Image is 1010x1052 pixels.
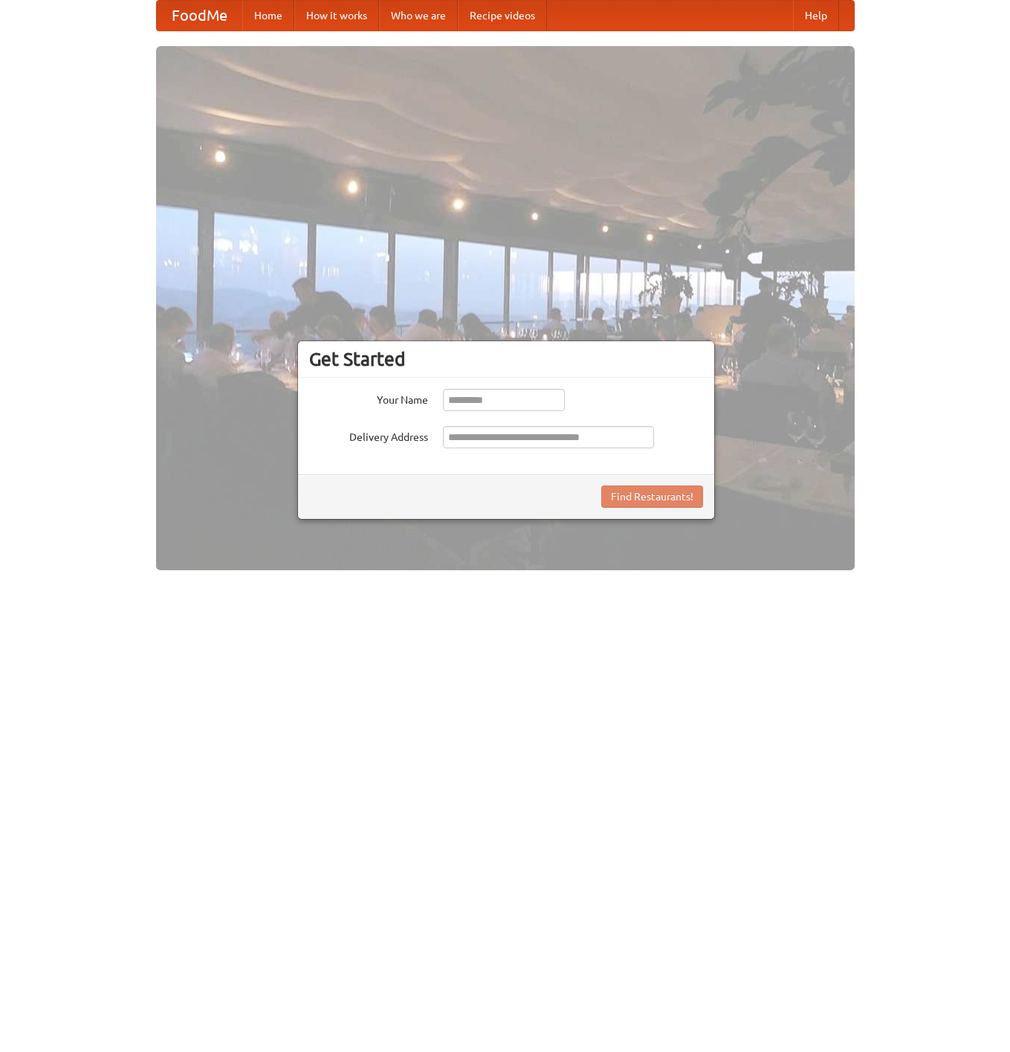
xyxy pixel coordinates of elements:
[601,485,703,508] button: Find Restaurants!
[458,1,547,30] a: Recipe videos
[157,1,242,30] a: FoodMe
[309,348,703,370] h3: Get Started
[793,1,839,30] a: Help
[309,426,428,445] label: Delivery Address
[242,1,294,30] a: Home
[294,1,379,30] a: How it works
[379,1,458,30] a: Who we are
[309,389,428,407] label: Your Name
